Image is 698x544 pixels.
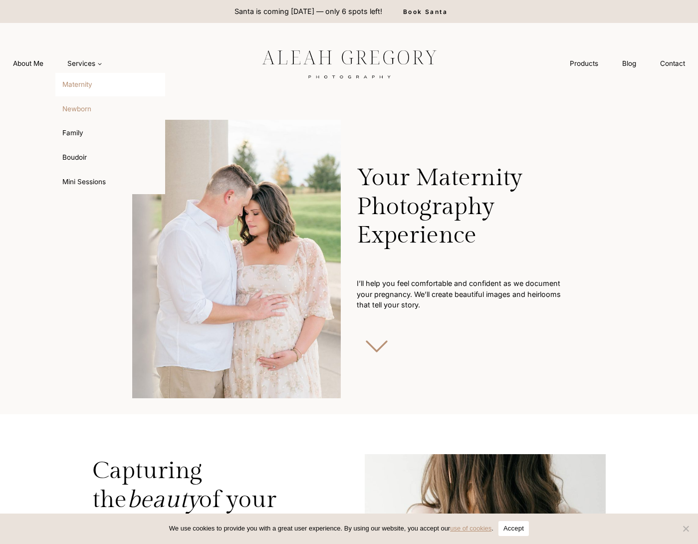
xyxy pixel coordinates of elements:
a: Newborn [55,97,165,121]
button: Child menu of Services [55,54,114,73]
span: No [681,524,691,534]
nav: Secondary [558,54,697,73]
span: We use cookies to provide you with a great user experience. By using our website, you accept our . [169,524,493,534]
a: About Me [1,54,55,73]
a: Maternity [55,73,165,97]
button: Accept [498,521,529,536]
a: Contact [648,54,697,73]
a: Products [558,54,610,73]
p: I’ll help you feel comfortable and confident as we document your pregnancy. We’ll create beautifu... [357,278,566,310]
em: beauty [127,486,199,514]
a: use of cookies [450,525,491,532]
img: Couple embracing during outdoor maternity photoshoot. [132,120,341,398]
a: Boudoir [55,145,165,169]
h1: Your Maternity Photography Experience [357,152,566,266]
p: Santa is coming [DATE] — only 6 spots left! [234,6,382,17]
nav: Primary [1,54,114,73]
a: Mini Sessions [55,170,165,194]
a: Blog [610,54,648,73]
a: Family [55,121,165,145]
img: aleah gregory logo [237,42,462,84]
